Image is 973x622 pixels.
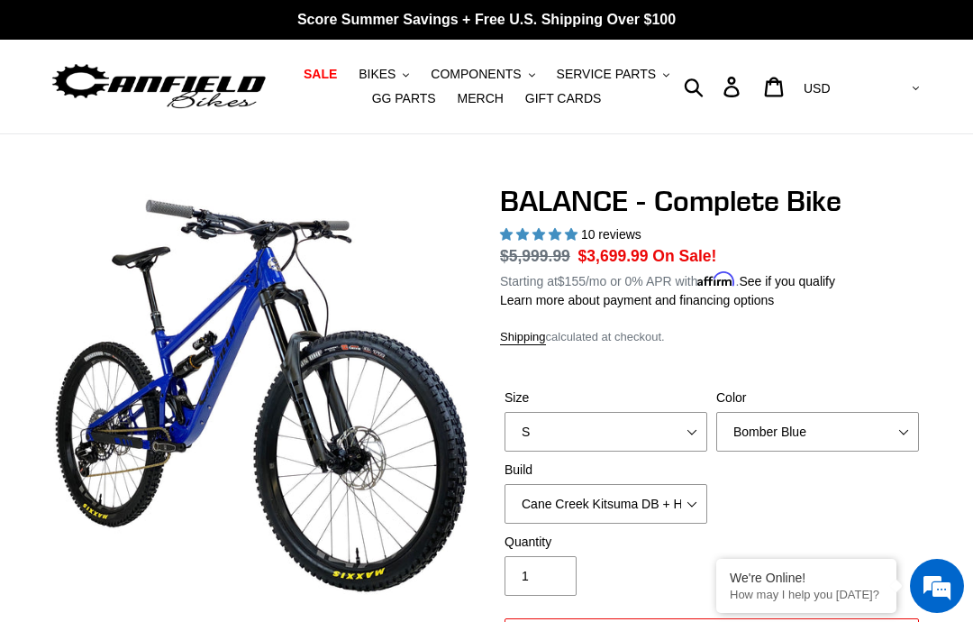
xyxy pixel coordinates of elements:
button: BIKES [350,62,418,87]
span: On Sale! [652,244,716,268]
span: GG PARTS [372,91,436,106]
label: Color [716,389,919,407]
label: Quantity [505,533,707,552]
span: SERVICE PARTS [557,67,656,82]
label: Size [505,389,707,407]
a: MERCH [449,87,513,111]
span: BIKES [359,67,396,82]
a: GG PARTS [363,87,445,111]
span: 10 reviews [581,227,641,242]
label: Build [505,461,707,480]
span: 5.00 stars [500,227,581,242]
span: GIFT CARDS [525,91,602,106]
a: Learn more about payment and financing options [500,293,774,307]
span: SALE [304,67,337,82]
span: $155 [558,274,586,288]
span: Affirm [697,271,735,287]
button: SERVICE PARTS [548,62,678,87]
img: Canfield Bikes [50,59,268,114]
p: Starting at /mo or 0% APR with . [500,268,835,291]
h1: BALANCE - Complete Bike [500,184,923,218]
a: See if you qualify - Learn more about Affirm Financing (opens in modal) [739,274,835,288]
div: We're Online! [730,571,883,585]
a: SALE [295,62,346,87]
span: COMPONENTS [431,67,521,82]
span: $3,699.99 [578,247,649,265]
a: GIFT CARDS [516,87,611,111]
p: How may I help you today? [730,588,883,601]
button: COMPONENTS [422,62,543,87]
div: calculated at checkout. [500,328,923,346]
span: MERCH [458,91,504,106]
s: $5,999.99 [500,247,570,265]
a: Shipping [500,330,546,345]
